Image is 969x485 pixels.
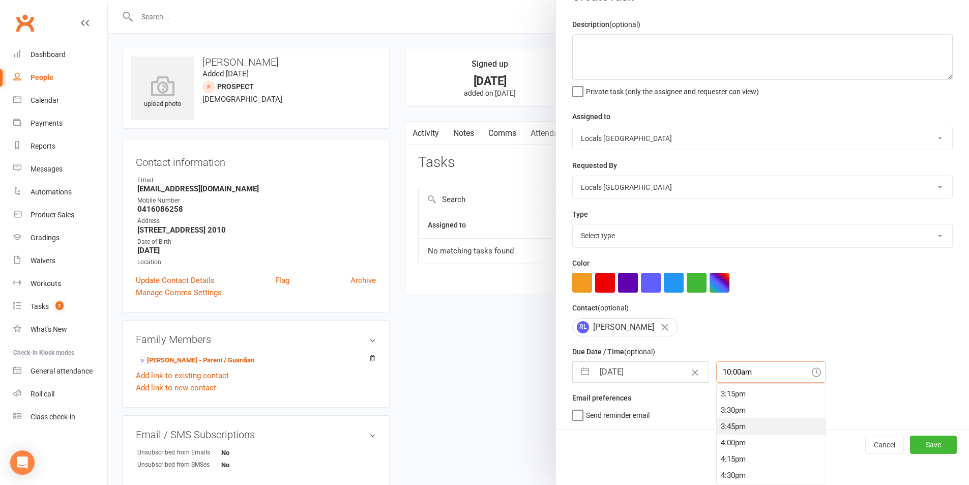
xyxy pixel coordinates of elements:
div: 4:30pm [717,467,826,483]
small: (optional) [598,304,629,312]
div: People [31,73,53,81]
div: Calendar [31,96,59,104]
div: Class check-in [31,413,75,421]
button: Save [910,436,957,454]
a: Class kiosk mode [13,406,107,429]
div: Tasks [31,302,49,310]
label: Color [572,258,590,269]
div: Reports [31,142,55,150]
div: Waivers [31,256,55,265]
div: Payments [31,119,63,127]
a: Gradings [13,226,107,249]
div: 3:15pm [717,386,826,402]
div: 3:45pm [717,418,826,435]
span: Send reminder email [586,408,650,419]
a: People [13,66,107,89]
a: Payments [13,112,107,135]
a: General attendance kiosk mode [13,360,107,383]
a: Clubworx [12,10,38,36]
div: Roll call [31,390,54,398]
span: RL [577,321,589,333]
div: Automations [31,188,72,196]
label: Contact [572,302,629,313]
label: Due Date / Time [572,346,655,357]
span: Private task (only the assignee and requester can view) [586,84,759,96]
div: Workouts [31,279,61,288]
a: What's New [13,318,107,341]
div: 4:00pm [717,435,826,451]
a: Dashboard [13,43,107,66]
div: [PERSON_NAME] [572,318,678,336]
div: Gradings [31,234,60,242]
div: 3:30pm [717,402,826,418]
a: Automations [13,181,107,204]
div: General attendance [31,367,93,375]
a: Messages [13,158,107,181]
div: Open Intercom Messenger [10,450,35,475]
label: Description [572,19,640,30]
div: What's New [31,325,67,333]
a: Reports [13,135,107,158]
label: Requested By [572,160,617,171]
div: 4:15pm [717,451,826,467]
div: Dashboard [31,50,66,59]
label: Assigned to [572,111,610,122]
a: Calendar [13,89,107,112]
span: 2 [55,301,64,310]
button: Cancel [865,436,904,454]
small: (optional) [609,20,640,28]
a: Tasks 2 [13,295,107,318]
a: Waivers [13,249,107,272]
div: Messages [31,165,63,173]
label: Email preferences [572,392,631,404]
label: Type [572,209,588,220]
a: Workouts [13,272,107,295]
a: Product Sales [13,204,107,226]
div: Product Sales [31,211,74,219]
a: Roll call [13,383,107,406]
small: (optional) [624,348,655,356]
button: Clear Date [686,362,704,382]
